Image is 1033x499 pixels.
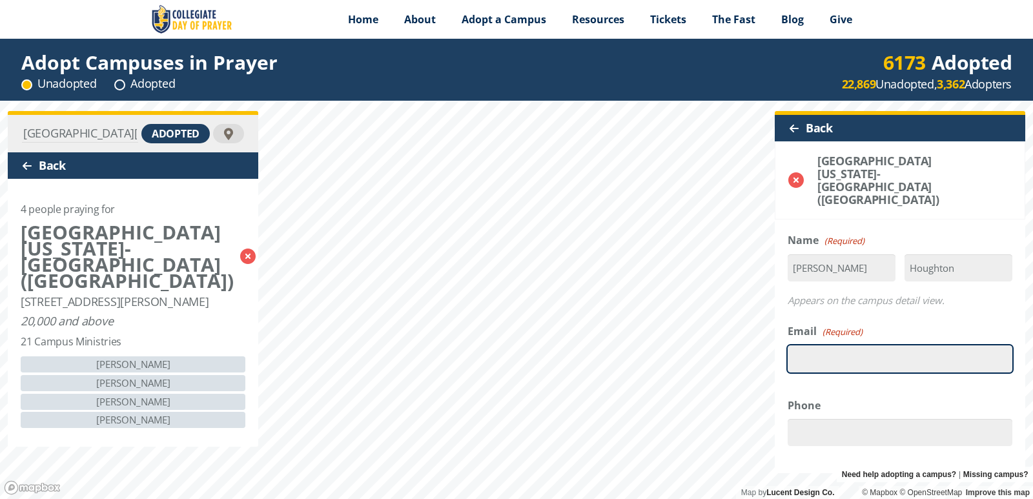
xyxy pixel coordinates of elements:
[21,356,245,372] div: [PERSON_NAME]
[114,76,175,92] div: Adopted
[842,467,956,482] a: Need help adopting a campus?
[837,467,1033,482] div: |
[21,412,245,428] div: [PERSON_NAME]
[141,124,210,143] div: adopted
[21,314,113,327] div: 20,000 and above
[830,12,852,26] span: Give
[559,3,637,36] a: Resources
[712,12,755,26] span: The Fast
[768,3,817,36] a: Blog
[21,295,209,308] div: [STREET_ADDRESS][PERSON_NAME]
[899,488,962,497] a: OpenStreetMap
[21,201,115,218] div: 4 people praying for
[883,54,1012,70] div: Adopted
[824,233,865,249] span: (Required)
[788,471,830,487] label: Country
[788,294,945,307] em: Appears on the campus detail view.
[4,480,61,495] a: Mapbox logo
[449,3,559,36] a: Adopt a Campus
[391,3,449,36] a: About
[862,488,897,497] a: Mapbox
[788,398,821,414] label: Phone
[335,3,391,36] a: Home
[883,54,926,70] div: 6173
[963,467,1028,482] a: Missing campus?
[822,324,863,340] span: (Required)
[842,76,1012,92] div: Unadopted, Adopters
[817,154,986,206] div: [GEOGRAPHIC_DATA][US_STATE]- [GEOGRAPHIC_DATA] ([GEOGRAPHIC_DATA])
[22,125,138,143] input: Find Your Campus
[937,76,965,92] strong: 3,362
[775,115,1025,141] div: Back
[817,3,865,36] a: Give
[21,334,121,350] div: 21 Campus Ministries
[21,375,245,391] div: [PERSON_NAME]
[766,488,834,497] a: Lucent Design Co.
[736,486,839,499] div: Map by
[21,224,234,289] div: [GEOGRAPHIC_DATA][US_STATE]- [GEOGRAPHIC_DATA] ([GEOGRAPHIC_DATA])
[842,76,876,92] strong: 22,869
[21,76,96,92] div: Unadopted
[21,394,245,410] div: [PERSON_NAME]
[966,488,1030,497] a: Improve this map
[404,12,436,26] span: About
[699,3,768,36] a: The Fast
[781,12,804,26] span: Blog
[788,254,895,281] input: First
[8,152,258,179] div: Back
[905,254,1012,281] input: Last
[21,54,278,70] div: Adopt Campuses in Prayer
[462,12,546,26] span: Adopt a Campus
[788,323,863,340] label: Email
[637,3,699,36] a: Tickets
[788,232,864,249] legend: Name
[348,12,378,26] span: Home
[650,12,686,26] span: Tickets
[572,12,624,26] span: Resources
